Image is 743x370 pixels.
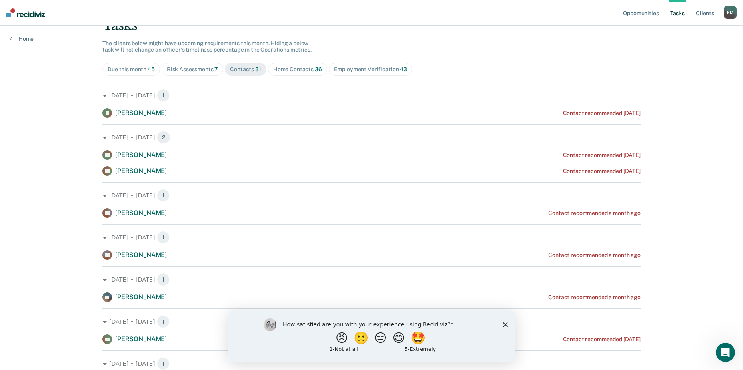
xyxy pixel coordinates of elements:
span: 1 [157,189,170,202]
div: Contact recommended [DATE] [563,336,641,343]
div: Contact recommended [DATE] [563,152,641,159]
div: Contact recommended a month ago [548,252,641,259]
div: [DATE] • [DATE] 2 [102,131,641,144]
div: Contact recommended [DATE] [563,110,641,117]
div: Due this month [108,66,155,73]
div: [DATE] • [DATE] 1 [102,357,641,370]
div: Tasks [102,17,641,34]
span: [PERSON_NAME] [115,109,167,117]
span: 2 [157,131,170,144]
div: [DATE] • [DATE] 1 [102,231,641,244]
span: 31 [255,66,261,72]
span: [PERSON_NAME] [115,251,167,259]
span: 7 [214,66,218,72]
div: Contact recommended a month ago [548,210,641,217]
img: Recidiviz [6,8,45,17]
iframe: Intercom live chat [716,343,735,362]
div: Employment Verification [334,66,407,73]
div: [DATE] • [DATE] 1 [102,89,641,102]
a: Home [10,35,34,42]
span: 45 [148,66,155,72]
span: [PERSON_NAME] [115,209,167,217]
span: 1 [157,89,170,102]
span: 1 [157,315,170,328]
span: [PERSON_NAME] [115,293,167,301]
div: Contacts [230,66,261,73]
div: Risk Assessments [167,66,218,73]
div: Contact recommended [DATE] [563,168,641,175]
div: Contact recommended a month ago [548,294,641,301]
span: 36 [315,66,322,72]
span: 43 [400,66,407,72]
button: KM [724,6,737,19]
span: The clients below might have upcoming requirements this month. Hiding a below task will not chang... [102,40,312,53]
span: [PERSON_NAME] [115,335,167,343]
span: [PERSON_NAME] [115,167,167,175]
div: Home Contacts [273,66,322,73]
iframe: Survey by Kim from Recidiviz [228,310,515,362]
div: [DATE] • [DATE] 1 [102,315,641,328]
span: 1 [157,273,170,286]
div: [DATE] • [DATE] 1 [102,273,641,286]
span: 1 [157,357,170,370]
div: K M [724,6,737,19]
span: 1 [157,231,170,244]
span: [PERSON_NAME] [115,151,167,159]
div: [DATE] • [DATE] 1 [102,189,641,202]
